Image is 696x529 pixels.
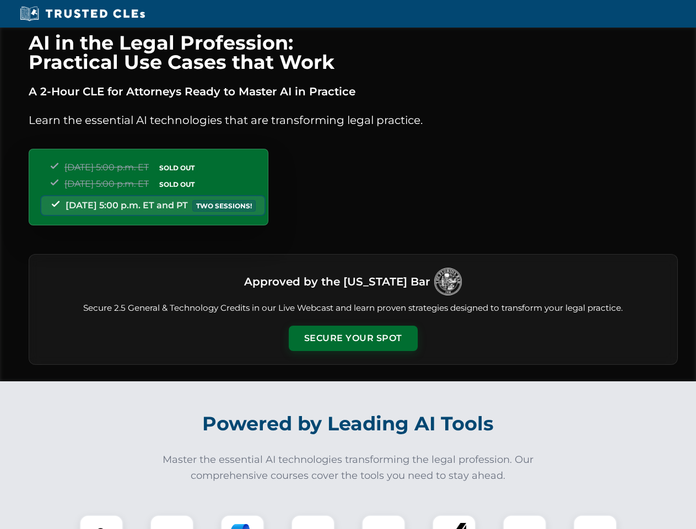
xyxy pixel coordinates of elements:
h1: AI in the Legal Profession: Practical Use Cases that Work [29,33,678,72]
h3: Approved by the [US_STATE] Bar [244,272,430,292]
p: Learn the essential AI technologies that are transforming legal practice. [29,111,678,129]
span: [DATE] 5:00 p.m. ET [64,162,149,172]
p: A 2-Hour CLE for Attorneys Ready to Master AI in Practice [29,83,678,100]
p: Master the essential AI technologies transforming the legal profession. Our comprehensive courses... [155,452,541,484]
img: Trusted CLEs [17,6,148,22]
h2: Powered by Leading AI Tools [43,404,654,443]
span: [DATE] 5:00 p.m. ET [64,179,149,189]
span: SOLD OUT [155,162,198,174]
img: Logo [434,268,462,295]
p: Secure 2.5 General & Technology Credits in our Live Webcast and learn proven strategies designed ... [42,302,664,315]
span: SOLD OUT [155,179,198,190]
button: Secure Your Spot [289,326,418,351]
